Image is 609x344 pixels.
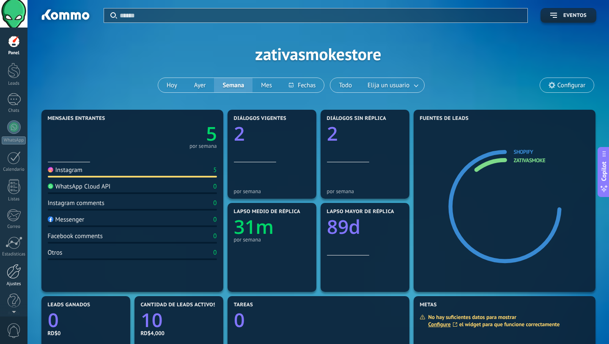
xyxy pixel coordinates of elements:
[206,121,217,147] text: 5
[420,302,437,308] span: Metas
[186,78,214,92] button: Ayer
[514,157,546,164] a: zativasmoke
[280,78,324,92] button: Fechas
[420,116,469,122] span: Fuentes de leads
[48,302,91,308] span: Leads ganados
[48,249,63,257] div: Otros
[234,209,301,215] span: Lapso medio de réplica
[214,78,252,92] button: Semana
[540,8,596,23] button: Eventos
[234,307,403,333] a: 0
[234,116,287,122] span: Diálogos vigentes
[213,249,217,257] div: 0
[252,78,280,92] button: Mes
[420,313,566,328] div: No hay suficientes datos para mostrar el widget para que funcione correctamente
[48,183,53,189] img: WhatsApp Cloud API
[48,199,104,207] div: Instagram comments
[213,232,217,240] div: 0
[557,82,585,89] span: Configurar
[2,108,26,114] div: Chats
[514,148,533,155] a: Shopify
[189,144,217,148] div: por semana
[48,307,59,333] text: 0
[48,232,103,240] div: Facebook comments
[2,167,26,172] div: Calendario
[234,214,274,240] text: 31m
[327,188,403,194] div: por semana
[213,166,217,174] div: 5
[141,307,217,333] a: 10
[234,236,310,243] div: por semana
[48,167,53,172] img: Instagram
[48,216,85,224] div: Messenger
[132,121,217,147] a: 5
[327,214,403,240] a: 89d
[141,330,217,337] div: RD$4,000
[141,302,217,308] span: Cantidad de leads activos
[366,80,411,91] span: Elija un usuario
[2,224,26,230] div: Correo
[2,197,26,202] div: Listas
[213,183,217,191] div: 0
[48,216,53,222] img: Messenger
[2,81,26,86] div: Leads
[141,307,162,333] text: 10
[2,50,26,56] div: Panel
[327,209,394,215] span: Lapso mayor de réplica
[48,330,124,337] div: RD$0
[48,307,124,333] a: 0
[234,121,245,147] text: 2
[327,116,387,122] span: Diálogos sin réplica
[600,162,608,181] span: Copilot
[48,183,111,191] div: WhatsApp Cloud API
[2,136,26,144] div: WhatsApp
[234,307,245,333] text: 0
[330,78,360,92] button: Todo
[2,252,26,257] div: Estadísticas
[2,281,26,287] div: Ajustes
[327,214,360,240] text: 89d
[563,13,587,19] span: Eventos
[213,216,217,224] div: 0
[213,199,217,207] div: 0
[48,166,82,174] div: Instagram
[234,302,253,308] span: Tareas
[48,116,105,122] span: Mensajes entrantes
[158,78,186,92] button: Hoy
[360,78,424,92] button: Elija un usuario
[234,188,310,194] div: por semana
[428,321,459,328] a: Configure
[327,121,338,147] text: 2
